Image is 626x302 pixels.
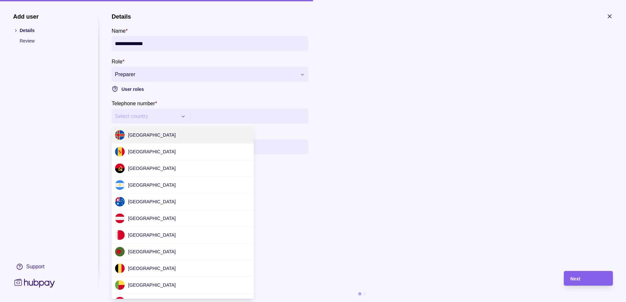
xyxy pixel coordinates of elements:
[115,163,125,173] img: ao
[115,130,125,140] img: ax
[115,180,125,190] img: ar
[115,230,125,240] img: bh
[128,132,176,138] span: [GEOGRAPHIC_DATA]
[128,216,176,221] span: [GEOGRAPHIC_DATA]
[128,182,176,188] span: [GEOGRAPHIC_DATA]
[115,213,125,223] img: at
[128,199,176,204] span: [GEOGRAPHIC_DATA]
[115,197,125,207] img: au
[115,263,125,273] img: be
[128,149,176,154] span: [GEOGRAPHIC_DATA]
[115,247,125,257] img: bd
[128,166,176,171] span: [GEOGRAPHIC_DATA]
[115,147,125,157] img: ad
[115,280,125,290] img: bj
[128,266,176,271] span: [GEOGRAPHIC_DATA]
[128,282,176,288] span: [GEOGRAPHIC_DATA]
[128,232,176,238] span: [GEOGRAPHIC_DATA]
[128,249,176,254] span: [GEOGRAPHIC_DATA]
